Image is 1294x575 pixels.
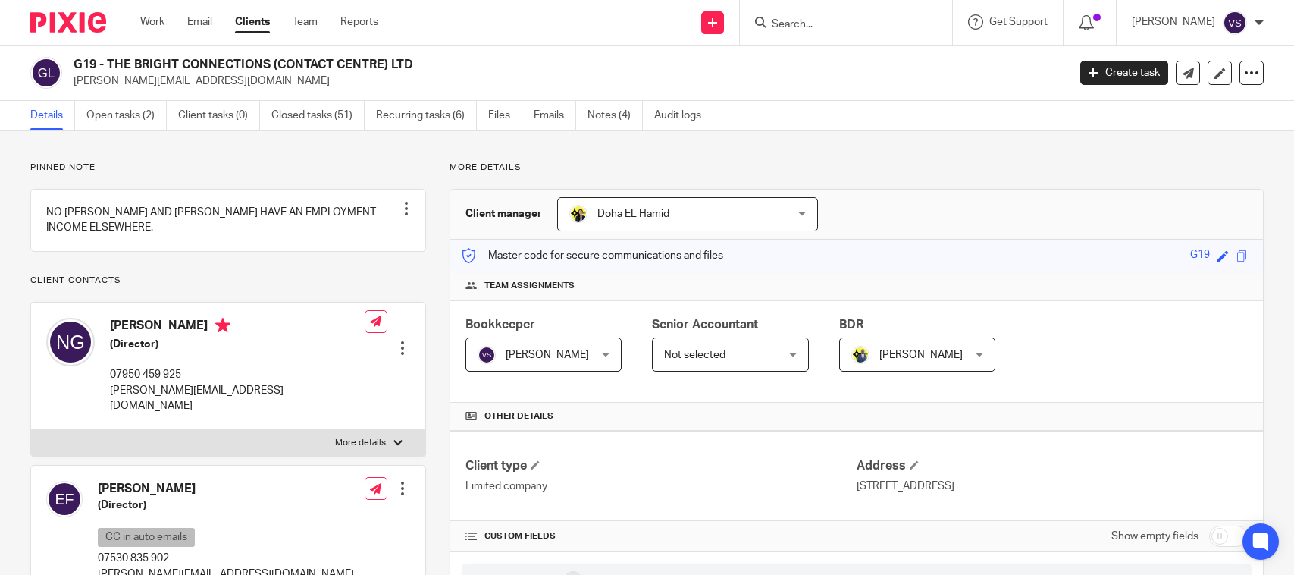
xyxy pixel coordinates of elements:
[857,458,1248,474] h4: Address
[478,346,496,364] img: svg%3E
[450,162,1264,174] p: More details
[110,367,365,382] p: 07950 459 925
[587,101,643,130] a: Notes (4)
[30,275,426,287] p: Client contacts
[98,528,195,547] p: CC in auto emails
[770,18,907,32] input: Search
[187,14,212,30] a: Email
[465,206,542,222] h3: Client manager
[506,350,589,360] span: [PERSON_NAME]
[98,481,354,497] h4: [PERSON_NAME]
[465,530,857,542] h4: CUSTOM FIELDS
[857,479,1248,494] p: [STREET_ADDRESS]
[989,17,1048,27] span: Get Support
[597,209,669,219] span: Doha EL Hamid
[293,14,318,30] a: Team
[465,479,857,494] p: Limited company
[1080,61,1168,85] a: Create task
[664,350,725,360] span: Not selected
[110,337,365,352] h5: (Director)
[235,14,270,30] a: Clients
[98,498,354,513] h5: (Director)
[462,248,723,263] p: Master code for secure communications and files
[340,14,378,30] a: Reports
[46,318,95,366] img: svg%3E
[534,101,576,130] a: Emails
[30,101,75,130] a: Details
[839,319,863,331] span: BDR
[30,12,106,33] img: Pixie
[74,57,860,73] h2: G19 - THE BRIGHT CONNECTIONS (CONTACT CENTRE) LTD
[569,205,587,223] img: Doha-Starbridge.jpg
[30,57,62,89] img: svg%3E
[215,318,230,333] i: Primary
[488,101,522,130] a: Files
[654,101,713,130] a: Audit logs
[484,280,575,292] span: Team assignments
[46,481,83,517] img: svg%3E
[140,14,164,30] a: Work
[1223,11,1247,35] img: svg%3E
[465,319,535,331] span: Bookkeeper
[465,458,857,474] h4: Client type
[86,101,167,130] a: Open tasks (2)
[335,437,386,449] p: More details
[110,383,365,414] p: [PERSON_NAME][EMAIL_ADDRESS][DOMAIN_NAME]
[74,74,1057,89] p: [PERSON_NAME][EMAIL_ADDRESS][DOMAIN_NAME]
[1111,529,1198,544] label: Show empty fields
[851,346,869,364] img: Dennis-Starbridge.jpg
[1190,247,1210,265] div: G19
[110,318,365,337] h4: [PERSON_NAME]
[1132,14,1215,30] p: [PERSON_NAME]
[30,162,426,174] p: Pinned note
[879,350,963,360] span: [PERSON_NAME]
[376,101,477,130] a: Recurring tasks (6)
[178,101,260,130] a: Client tasks (0)
[271,101,365,130] a: Closed tasks (51)
[98,551,354,566] p: 07530 835 902
[484,410,553,423] span: Other details
[652,319,758,331] span: Senior Accountant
